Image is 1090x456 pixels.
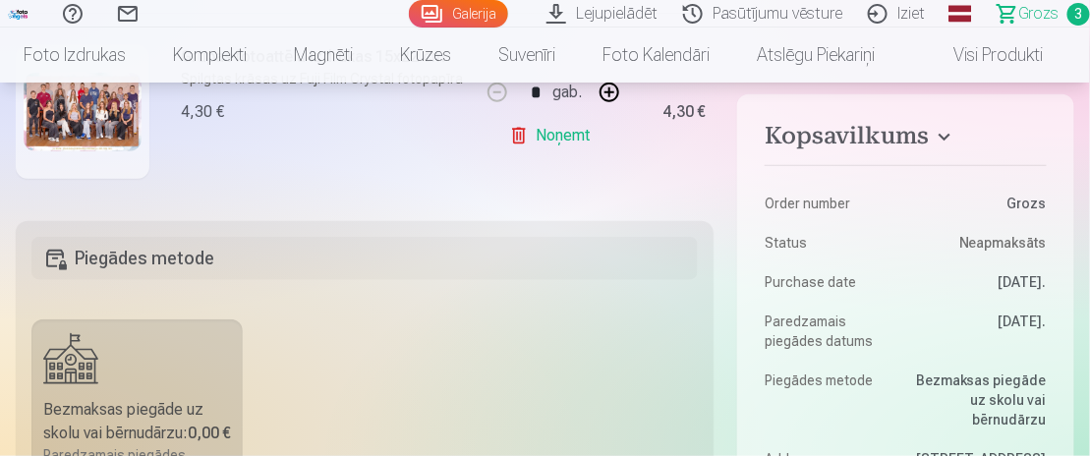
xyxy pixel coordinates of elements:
div: gab. [552,69,582,116]
dt: Paredzamais piegādes datums [765,312,896,351]
a: Noņemt [509,116,599,155]
a: Krūzes [376,28,475,83]
dd: Bezmaksas piegāde uz skolu vai bērnudārzu [916,370,1048,429]
img: /fa1 [8,8,29,20]
button: Kopsavilkums [765,122,1047,157]
b: 0,00 € [188,424,231,442]
div: Bezmaksas piegāde uz skolu vai bērnudārzu : [43,398,231,445]
div: 4,30 € [181,100,224,124]
dt: Piegādes metode [765,370,896,429]
dt: Order number [765,194,896,213]
a: Atslēgu piekariņi [733,28,898,83]
h5: Piegādes metode [31,237,698,280]
a: Magnēti [270,28,376,83]
a: Suvenīri [475,28,579,83]
a: Komplekti [149,28,270,83]
dt: Purchase date [765,272,896,292]
dd: [DATE]. [916,272,1048,292]
span: Neapmaksāts [959,233,1047,253]
a: Visi produkti [898,28,1067,83]
dt: Status [765,233,896,253]
a: Foto kalendāri [579,28,733,83]
dd: Grozs [916,194,1048,213]
span: Grozs [1019,2,1060,26]
div: 4,30 € [662,106,706,118]
dd: [DATE]. [916,312,1048,351]
span: 3 [1067,3,1090,26]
